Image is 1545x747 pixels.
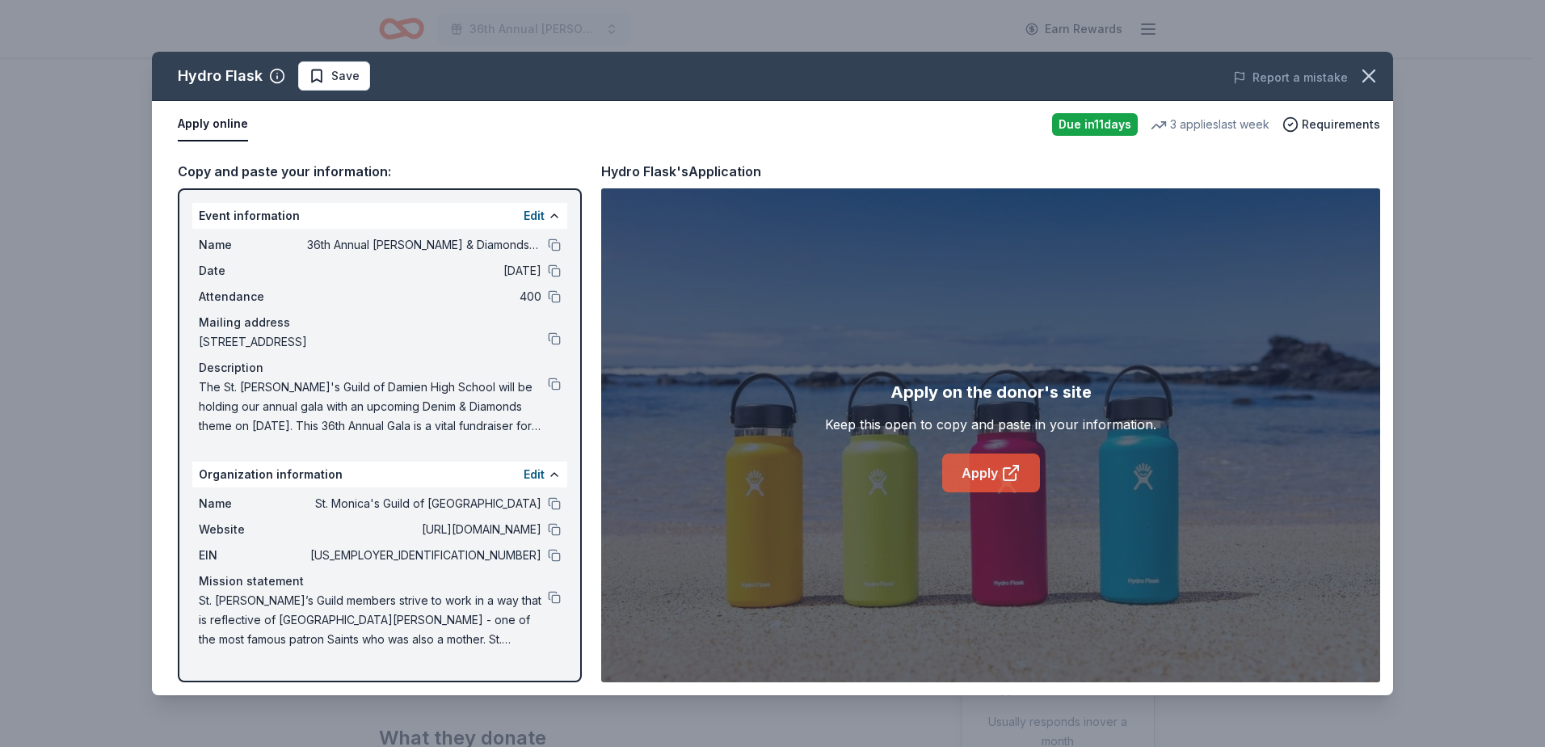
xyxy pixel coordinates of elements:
span: Requirements [1302,115,1380,134]
div: Hydro Flask [178,63,263,89]
span: St. [PERSON_NAME]’s Guild members strive to work in a way that is reflective of [GEOGRAPHIC_DATA]... [199,591,548,649]
button: Save [298,61,370,91]
span: [US_EMPLOYER_IDENTIFICATION_NUMBER] [307,546,541,565]
div: Description [199,358,561,378]
span: EIN [199,546,307,565]
span: Name [199,494,307,513]
button: Apply online [178,108,248,141]
a: Apply [942,454,1040,492]
button: Edit [524,206,545,226]
span: [DATE] [307,261,541,281]
span: Save [331,66,360,86]
span: [URL][DOMAIN_NAME] [307,520,541,539]
div: Hydro Flask's Application [601,161,761,182]
button: Report a mistake [1233,68,1348,87]
div: 3 applies last week [1151,115,1269,134]
div: Keep this open to copy and paste in your information. [825,415,1156,434]
div: Due in 11 days [1052,113,1138,136]
button: Requirements [1282,115,1380,134]
div: Event information [192,203,567,229]
button: Edit [524,465,545,484]
div: Mailing address [199,313,561,332]
span: 36th Annual [PERSON_NAME] & Diamonds Gala [307,235,541,255]
div: Copy and paste your information: [178,161,582,182]
span: 400 [307,287,541,306]
div: Mission statement [199,572,561,591]
span: St. Monica's Guild of [GEOGRAPHIC_DATA] [307,494,541,513]
span: Name [199,235,307,255]
span: The St. [PERSON_NAME]'s Guild of Damien High School will be holding our annual gala with an upcom... [199,378,548,436]
span: Attendance [199,287,307,306]
span: Date [199,261,307,281]
span: Website [199,520,307,539]
div: Apply on the donor's site [890,379,1092,405]
div: Organization information [192,462,567,487]
span: [STREET_ADDRESS] [199,332,548,352]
